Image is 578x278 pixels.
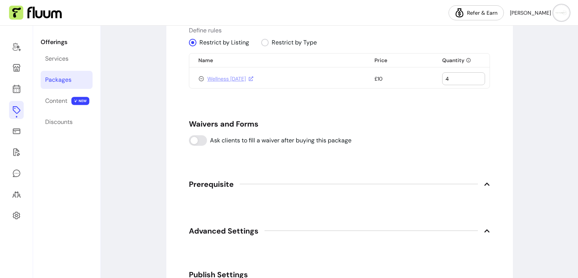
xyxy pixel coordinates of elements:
[189,135,352,146] input: Ask clients to fill a waiver after buying this package
[71,97,90,105] span: NEW
[9,80,24,98] a: Calendar
[45,75,71,84] div: Packages
[207,75,253,82] a: Wellness [DATE]
[189,26,490,35] p: Define rules
[45,96,67,105] div: Content
[189,226,259,236] span: Advanced Settings
[189,119,490,129] h5: Waivers and Forms
[449,5,504,20] a: Refer & Earn
[41,113,93,131] a: Discounts
[189,179,234,189] span: Prerequisite
[45,54,68,63] div: Services
[9,6,62,20] img: Fluum Logo
[41,50,93,68] a: Services
[9,206,24,225] a: Settings
[41,71,93,89] a: Packages
[9,59,24,77] a: Storefront
[9,143,24,161] a: Forms
[41,92,93,110] a: Content NEW
[41,38,93,47] p: Offerings
[45,118,73,127] div: Discounts
[189,53,365,67] th: Name
[9,164,24,182] a: My Messages
[9,122,24,140] a: Sales
[374,75,383,82] span: £10
[510,9,551,17] span: [PERSON_NAME]
[9,38,24,56] a: Home
[9,185,24,203] a: Clients
[510,5,569,20] button: avatar[PERSON_NAME]
[261,35,323,50] input: Restrict by Type
[365,53,433,67] th: Price
[189,35,255,50] input: Restrict by Listing
[9,101,24,119] a: Offerings
[554,5,569,20] img: avatar
[442,57,464,64] span: Quantity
